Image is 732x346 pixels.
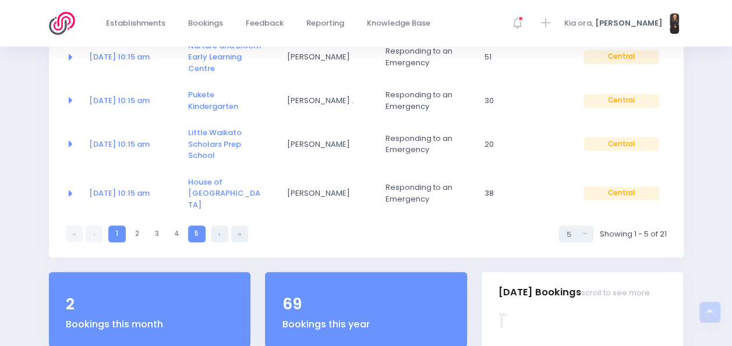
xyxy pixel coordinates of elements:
a: Feedback [236,12,293,35]
td: Responding to an Emergency [378,82,477,119]
span: 30 [485,95,560,107]
a: [DATE] 10:15 am [89,95,150,106]
span: Showing 1 - 5 of 21 [599,228,666,240]
td: <a href="https://app.stjis.org.nz/establishments/201655" class="font-weight-bold">Little Waikato ... [181,119,280,169]
a: First [66,225,83,242]
a: 4 [168,225,185,242]
span: [PERSON_NAME] . [287,95,362,107]
a: Nurture and Bloom Early Learning Centre [188,40,261,74]
div: 5 [566,229,579,241]
button: Select page size [558,225,593,242]
span: Kia ora, [564,17,593,29]
a: Bookings [179,12,233,35]
a: 1 [108,225,125,242]
td: Nicola Duthie [279,169,378,218]
td: 20 [477,119,576,169]
a: [DATE] 10:15 am [89,188,150,199]
span: [PERSON_NAME] [287,188,362,199]
a: 3 [148,225,165,242]
span: Responding to an Emergency [386,133,461,156]
td: <a href="https://app.stjis.org.nz/bookings/523841" class="font-weight-bold">01 Sep at 10:15 am</a> [82,33,181,82]
span: Central [584,137,659,151]
div: Bookings this year [282,317,450,331]
td: <a href="https://app.stjis.org.nz/bookings/523840" class="font-weight-bold">24 Sep at 10:15 am</a> [82,169,181,218]
div: 69 [282,293,450,316]
span: Central [584,50,659,64]
span: Central [584,186,659,200]
span: 38 [485,188,560,199]
span: [PERSON_NAME] [287,51,362,63]
div: Bookings this month [66,317,234,331]
a: Knowledge Base [358,12,440,35]
td: Kylie . [279,82,378,119]
span: Responding to an Emergency [386,89,461,112]
td: Lina Kim [279,33,378,82]
span: Feedback [246,17,284,29]
span: Bookings [188,17,223,29]
a: Last [231,225,248,242]
td: 51 [477,33,576,82]
a: House of [GEOGRAPHIC_DATA] [188,176,260,210]
span: Responding to an Emergency [386,45,461,68]
span: Knowledge Base [367,17,430,29]
td: 30 [477,82,576,119]
div: 2 [66,293,234,316]
span: [PERSON_NAME] [287,139,362,150]
td: <a href="https://app.stjis.org.nz/bookings/523833" class="font-weight-bold">08 Sep at 10:15 am</a> [82,82,181,119]
span: 20 [485,139,560,150]
td: Sarah Telders [279,119,378,169]
img: Logo [49,12,82,35]
a: Previous [86,225,102,242]
a: 5 [188,225,205,242]
td: Responding to an Emergency [378,119,477,169]
td: Responding to an Emergency [378,169,477,218]
img: N [670,13,679,34]
td: 38 [477,169,576,218]
a: Pukete Kindergarten [188,89,238,112]
span: Reporting [306,17,344,29]
a: Reporting [297,12,354,35]
td: Central [576,119,667,169]
small: scroll to see more [581,288,650,298]
td: <a href="https://app.stjis.org.nz/establishments/208746" class="font-weight-bold">Nurture and Blo... [181,33,280,82]
td: Central [576,33,667,82]
td: Central [576,82,667,119]
a: [DATE] 10:15 am [89,139,150,150]
span: Responding to an Emergency [386,182,461,204]
a: [DATE] 10:15 am [89,51,150,62]
td: <a href="https://app.stjis.org.nz/establishments/200331" class="font-weight-bold">Pukete Kinderga... [181,82,280,119]
a: Next [211,225,228,242]
td: <a href="https://app.stjis.org.nz/bookings/523832" class="font-weight-bold">15 Sep at 10:15 am</a> [82,119,181,169]
td: Central [576,169,667,218]
td: <a href="https://app.stjis.org.nz/establishments/209100" class="font-weight-bold">House of Wonder... [181,169,280,218]
td: Responding to an Emergency [378,33,477,82]
span: [PERSON_NAME] [595,17,662,29]
a: 2 [129,225,146,242]
span: Establishments [106,17,165,29]
a: Establishments [97,12,175,35]
span: 51 [485,51,560,63]
a: Little Waikato Scholars Prep School [188,127,242,161]
h3: [DATE] Bookings [498,276,650,309]
span: Central [584,94,659,108]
